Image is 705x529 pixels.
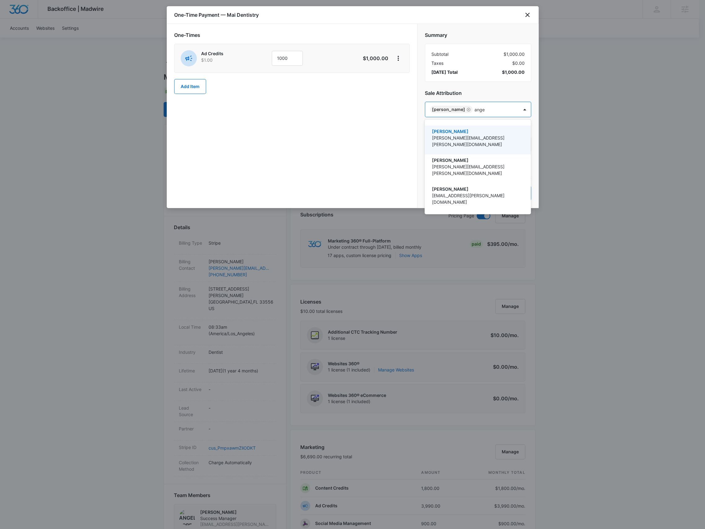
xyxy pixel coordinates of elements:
[432,128,522,135] p: [PERSON_NAME]
[432,163,522,176] p: [PERSON_NAME][EMAIL_ADDRESS][PERSON_NAME][DOMAIN_NAME]
[432,135,522,148] p: [PERSON_NAME][EMAIL_ADDRESS][PERSON_NAME][DOMAIN_NAME]
[432,192,522,205] p: [EMAIL_ADDRESS][PERSON_NAME][DOMAIN_NAME]
[432,157,522,163] p: [PERSON_NAME]
[432,186,522,192] p: [PERSON_NAME]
